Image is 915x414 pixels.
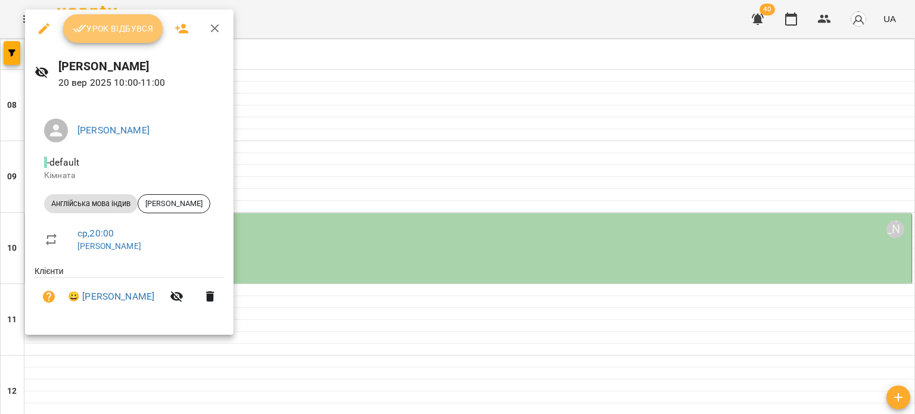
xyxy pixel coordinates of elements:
ul: Клієнти [35,265,224,320]
a: [PERSON_NAME] [77,241,141,251]
button: Урок відбувся [63,14,163,43]
a: [PERSON_NAME] [77,124,150,136]
span: Урок відбувся [73,21,154,36]
div: [PERSON_NAME] [138,194,210,213]
p: Кімната [44,170,214,182]
a: ср , 20:00 [77,228,114,239]
button: Візит ще не сплачено. Додати оплату? [35,282,63,311]
span: [PERSON_NAME] [138,198,210,209]
a: 😀 [PERSON_NAME] [68,290,154,304]
h6: [PERSON_NAME] [58,57,225,76]
span: - default [44,157,82,168]
span: Англійська мова індив [44,198,138,209]
p: 20 вер 2025 10:00 - 11:00 [58,76,225,90]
